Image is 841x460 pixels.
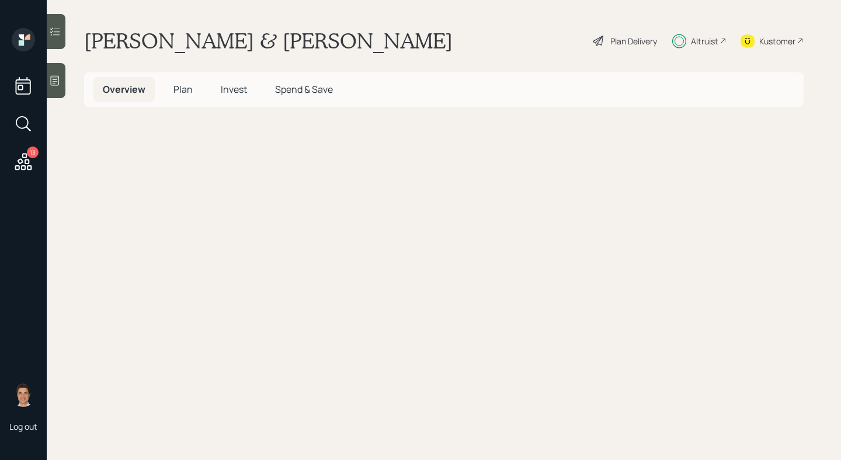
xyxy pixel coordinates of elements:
[9,421,37,432] div: Log out
[275,83,333,96] span: Spend & Save
[84,28,453,54] h1: [PERSON_NAME] & [PERSON_NAME]
[173,83,193,96] span: Plan
[12,384,35,407] img: tyler-end-headshot.png
[610,35,657,47] div: Plan Delivery
[691,35,718,47] div: Altruist
[221,83,247,96] span: Invest
[27,147,39,158] div: 13
[759,35,795,47] div: Kustomer
[103,83,145,96] span: Overview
